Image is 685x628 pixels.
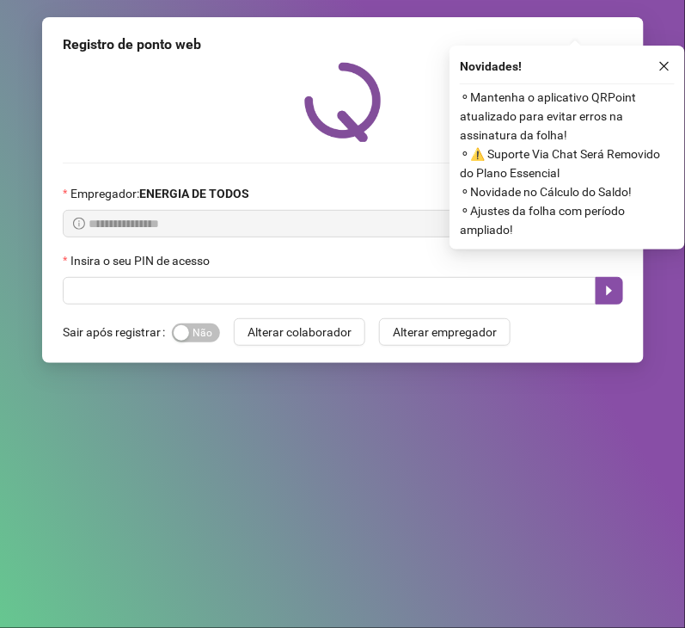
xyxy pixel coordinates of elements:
[602,284,616,298] span: caret-right
[460,57,522,76] span: Novidades !
[248,323,352,342] span: Alterar colaborador
[658,60,670,72] span: close
[379,318,511,346] button: Alterar empregador
[460,88,675,145] span: ⚬ Mantenha o aplicativo QRPoint atualizado para evitar erros na assinatura da folha!
[234,318,365,346] button: Alterar colaborador
[393,323,497,342] span: Alterar empregador
[63,34,623,55] div: Registro de ponto web
[460,201,675,239] span: ⚬ Ajustes da folha com período ampliado!
[63,251,221,270] label: Insira o seu PIN de acesso
[73,218,85,230] span: info-circle
[460,182,675,201] span: ⚬ Novidade no Cálculo do Saldo!
[304,62,382,142] img: QRPoint
[63,318,172,346] label: Sair após registrar
[460,145,675,182] span: ⚬ ⚠️ Suporte Via Chat Será Removido do Plano Essencial
[139,187,249,200] strong: ENERGIA DE TODOS
[70,184,249,203] span: Empregador :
